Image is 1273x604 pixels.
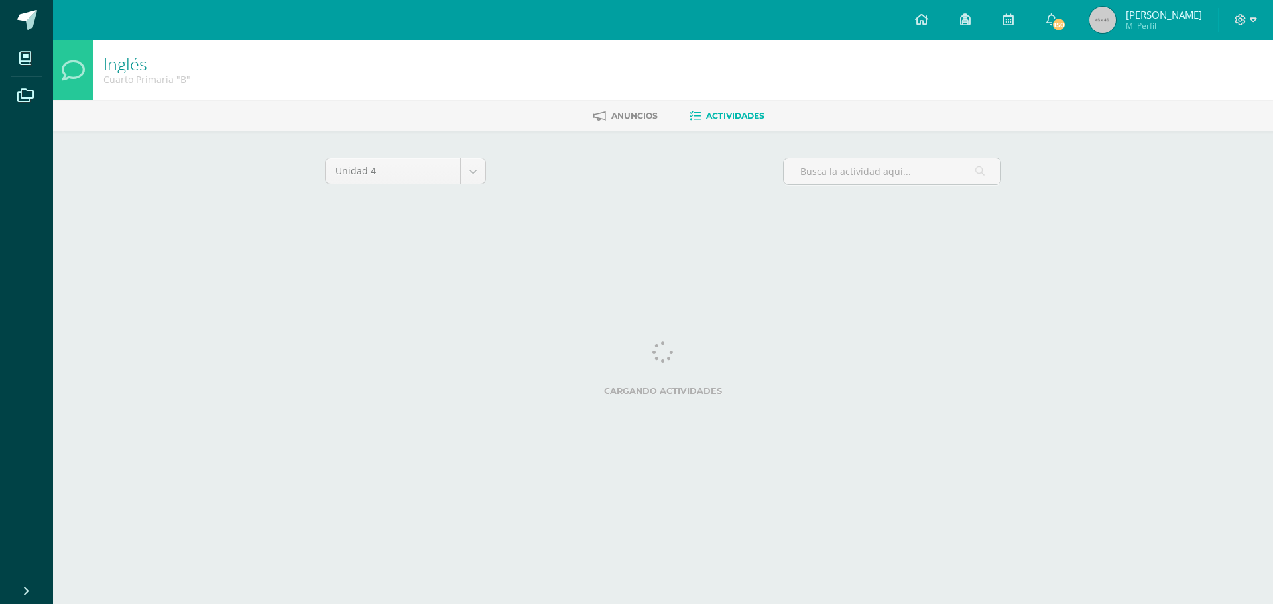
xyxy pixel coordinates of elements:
a: Anuncios [593,105,658,127]
span: Mi Perfil [1126,20,1202,31]
span: Anuncios [611,111,658,121]
input: Busca la actividad aquí... [784,158,1000,184]
span: Unidad 4 [335,158,450,184]
a: Actividades [690,105,764,127]
label: Cargando actividades [325,386,1001,396]
span: Actividades [706,111,764,121]
a: Unidad 4 [326,158,485,184]
h1: Inglés [103,54,190,73]
img: 45x45 [1089,7,1116,33]
span: [PERSON_NAME] [1126,8,1202,21]
a: Inglés [103,52,147,75]
div: Cuarto Primaria 'B' [103,73,190,86]
span: 150 [1052,17,1066,32]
